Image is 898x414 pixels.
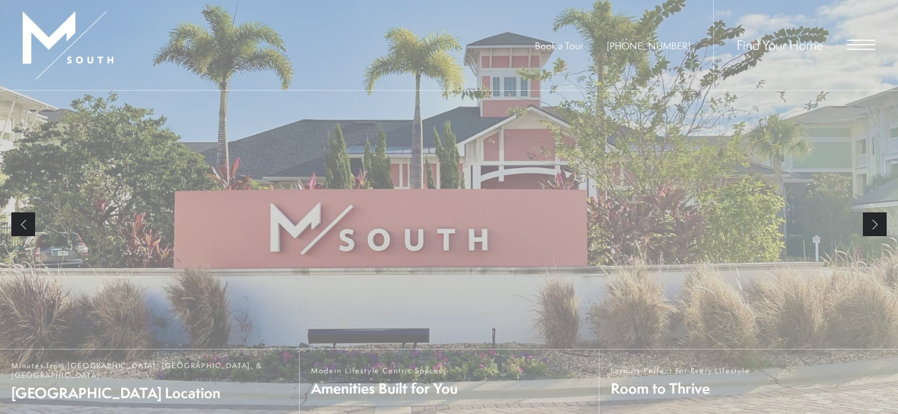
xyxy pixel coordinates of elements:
a: Previous [11,212,35,236]
a: Layouts Perfect For Every Lifestyle [599,349,898,414]
span: Room to Thrive [611,378,750,398]
span: [PHONE_NUMBER] [607,39,691,52]
span: Minutes from [GEOGRAPHIC_DATA], [GEOGRAPHIC_DATA], & [GEOGRAPHIC_DATA] [11,361,288,380]
a: Book a Tour [535,39,583,52]
span: Amenities Built for You [311,378,458,398]
span: Modern Lifestyle Centric Spaces [311,366,458,375]
a: Call us at (813) 945-4462 [607,39,691,52]
span: Layouts Perfect For Every Lifestyle [611,366,750,375]
a: Find Your Home [737,36,823,54]
span: [GEOGRAPHIC_DATA] Location [11,383,288,403]
img: MSouth [23,11,113,79]
a: Modern Lifestyle Centric Spaces [299,349,598,414]
button: Open Menu [847,40,875,50]
a: Next [863,212,887,236]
